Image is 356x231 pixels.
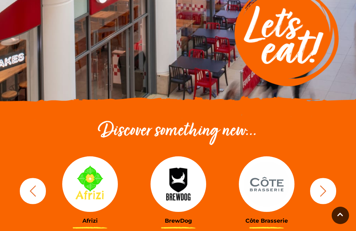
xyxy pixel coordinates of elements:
h3: BrewDog [139,217,217,224]
a: Côte Brasserie [228,156,306,224]
a: BrewDog [139,156,217,224]
a: Afrizi [51,156,129,224]
h3: Côte Brasserie [228,217,306,224]
h3: Afrizi [51,217,129,224]
h2: Discover something new... [16,120,340,142]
